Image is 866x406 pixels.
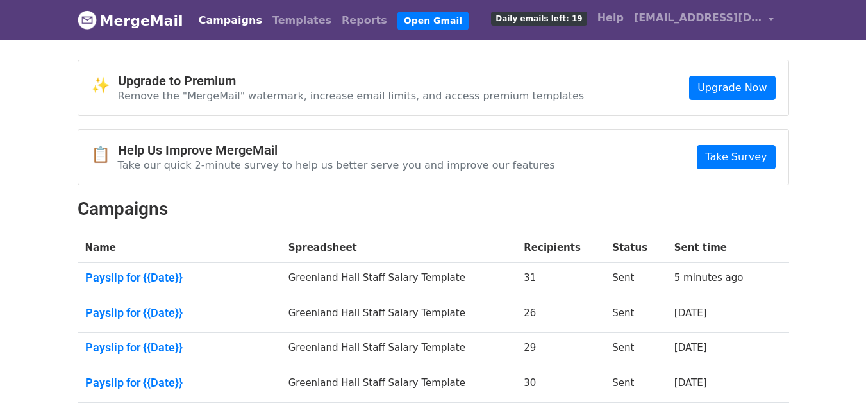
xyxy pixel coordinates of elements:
td: Greenland Hall Staff Salary Template [281,263,517,298]
td: 29 [516,333,604,368]
td: Greenland Hall Staff Salary Template [281,368,517,403]
th: Status [604,233,667,263]
img: MergeMail logo [78,10,97,30]
span: Daily emails left: 19 [491,12,587,26]
th: Name [78,233,281,263]
a: Help [592,5,629,31]
th: Sent time [667,233,770,263]
a: Campaigns [194,8,267,33]
a: 5 minutes ago [674,272,744,283]
a: Take Survey [697,145,775,169]
a: Open Gmail [397,12,469,30]
td: Sent [604,263,667,298]
td: Greenland Hall Staff Salary Template [281,298,517,333]
p: Take our quick 2-minute survey to help us better serve you and improve our features [118,158,555,172]
a: [DATE] [674,307,707,319]
h4: Help Us Improve MergeMail [118,142,555,158]
td: Sent [604,333,667,368]
td: Sent [604,368,667,403]
td: 30 [516,368,604,403]
h2: Campaigns [78,198,789,220]
th: Spreadsheet [281,233,517,263]
a: Payslip for {{Date}} [85,306,273,320]
span: [EMAIL_ADDRESS][DOMAIN_NAME] [634,10,762,26]
td: Sent [604,298,667,333]
a: Payslip for {{Date}} [85,376,273,390]
td: 26 [516,298,604,333]
h4: Upgrade to Premium [118,73,585,89]
a: Upgrade Now [689,76,775,100]
a: Payslip for {{Date}} [85,271,273,285]
a: MergeMail [78,7,183,34]
a: [EMAIL_ADDRESS][DOMAIN_NAME] [629,5,779,35]
td: 31 [516,263,604,298]
a: [DATE] [674,342,707,353]
a: Payslip for {{Date}} [85,341,273,355]
th: Recipients [516,233,604,263]
td: Greenland Hall Staff Salary Template [281,333,517,368]
a: Templates [267,8,337,33]
a: Daily emails left: 19 [486,5,592,31]
span: ✨ [91,76,118,95]
a: Reports [337,8,392,33]
p: Remove the "MergeMail" watermark, increase email limits, and access premium templates [118,89,585,103]
a: [DATE] [674,377,707,389]
span: 📋 [91,146,118,164]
